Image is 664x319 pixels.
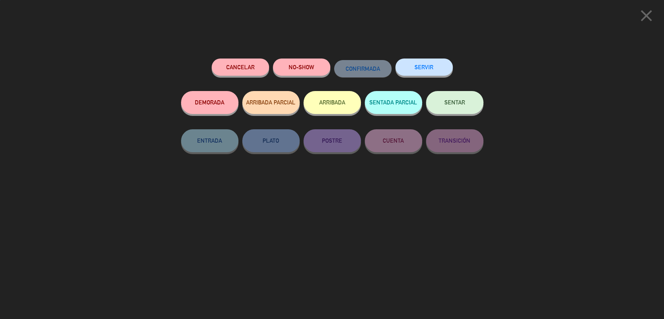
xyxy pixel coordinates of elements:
button: TRANSICIÓN [426,129,483,152]
button: SERVIR [395,59,453,76]
button: NO-SHOW [273,59,330,76]
span: SENTAR [444,99,465,106]
span: CONFIRMADA [346,65,380,72]
button: close [635,6,658,28]
button: CUENTA [365,129,422,152]
i: close [637,6,656,25]
button: ENTRADA [181,129,238,152]
button: POSTRE [303,129,361,152]
button: DEMORADA [181,91,238,114]
button: ARRIBADA [303,91,361,114]
button: PLATO [242,129,300,152]
button: SENTADA PARCIAL [365,91,422,114]
button: CONFIRMADA [334,60,392,77]
button: SENTAR [426,91,483,114]
button: ARRIBADA PARCIAL [242,91,300,114]
span: ARRIBADA PARCIAL [246,99,295,106]
button: Cancelar [212,59,269,76]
